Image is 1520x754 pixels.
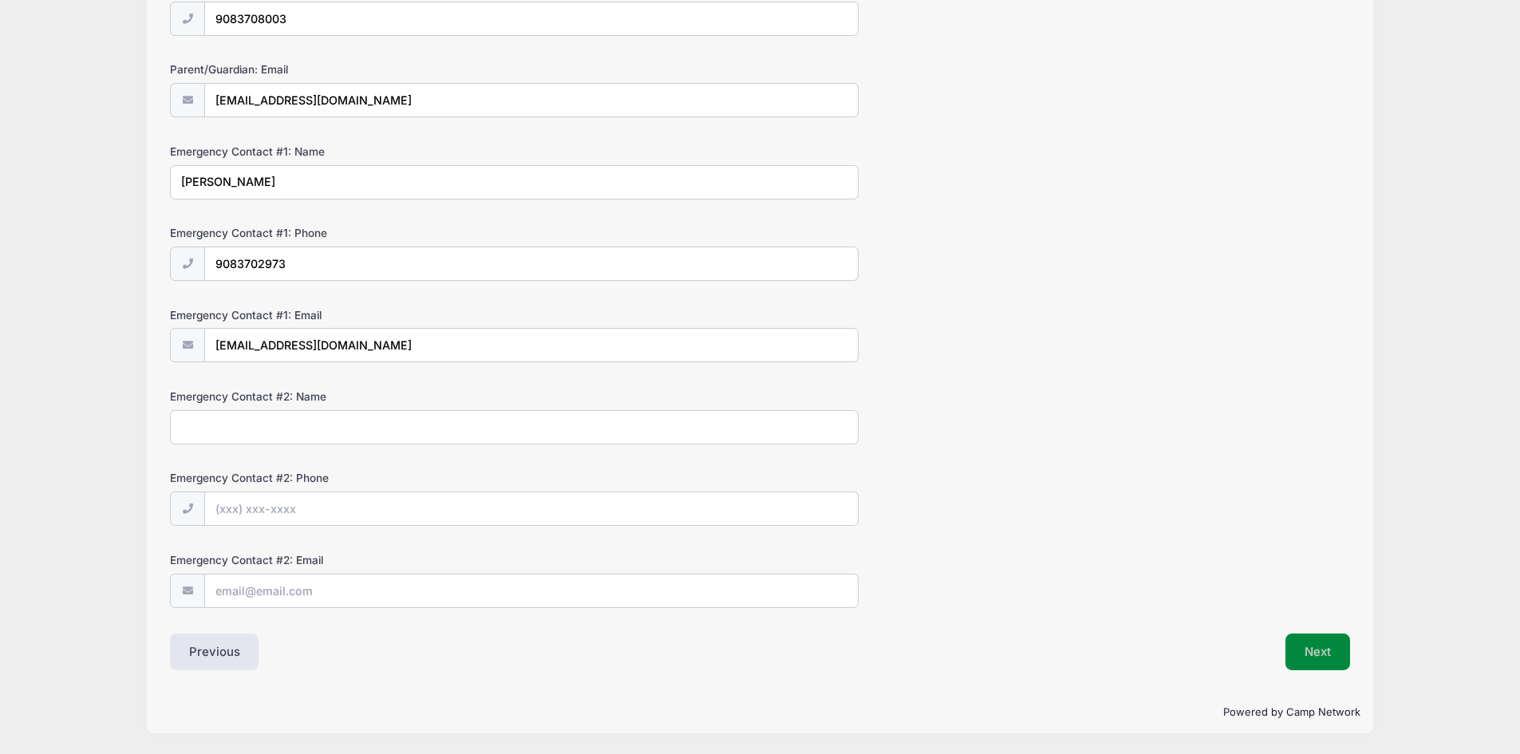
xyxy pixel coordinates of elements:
[170,144,563,160] label: Emergency Contact #1: Name
[170,389,563,405] label: Emergency Contact #2: Name
[1285,634,1350,670] button: Next
[170,552,563,568] label: Emergency Contact #2: Email
[204,247,859,281] input: (xxx) xxx-xxxx
[170,225,563,241] label: Emergency Contact #1: Phone
[170,61,563,77] label: Parent/Guardian: Email
[170,470,563,486] label: Emergency Contact #2: Phone
[204,2,859,36] input: (xxx) xxx-xxxx
[160,705,1360,720] p: Powered by Camp Network
[204,83,859,117] input: email@email.com
[204,491,859,526] input: (xxx) xxx-xxxx
[204,328,859,362] input: email@email.com
[204,574,859,608] input: email@email.com
[170,634,259,670] button: Previous
[170,307,563,323] label: Emergency Contact #1: Email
